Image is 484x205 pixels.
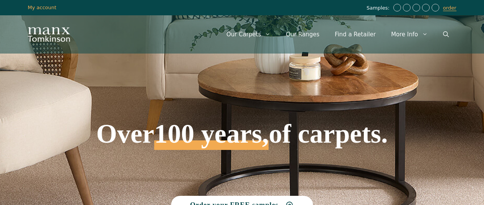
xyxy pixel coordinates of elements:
[383,23,435,46] a: More Info
[154,127,269,150] span: 100 years,
[42,65,442,150] h1: Over of carpets.
[28,5,57,10] a: My account
[28,27,70,42] img: Manx Tomkinson
[278,23,327,46] a: Our Ranges
[435,23,456,46] a: Open Search Bar
[219,23,456,46] nav: Primary
[219,23,279,46] a: Our Carpets
[367,5,391,11] span: Samples:
[327,23,383,46] a: Find a Retailer
[443,5,456,11] a: order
